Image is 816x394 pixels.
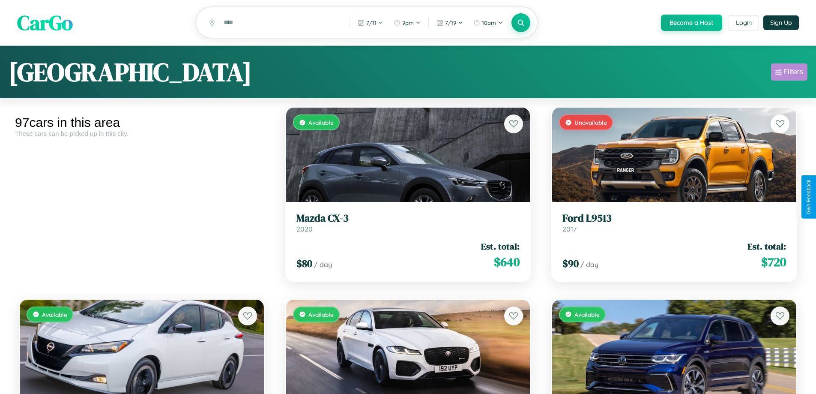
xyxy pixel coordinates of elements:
[314,260,332,269] span: / day
[562,225,577,233] span: 2017
[574,311,600,318] span: Available
[771,63,807,81] button: Filters
[308,119,334,126] span: Available
[15,130,269,137] div: These cars can be picked up in this city.
[389,16,425,30] button: 9pm
[445,19,456,26] span: 7 / 19
[15,115,269,130] div: 97 cars in this area
[806,180,812,214] div: Give Feedback
[353,16,388,30] button: 7/11
[562,256,579,271] span: $ 90
[661,15,722,31] button: Become a Host
[494,253,520,271] span: $ 640
[562,212,786,233] a: Ford L95132017
[308,311,334,318] span: Available
[432,16,467,30] button: 7/19
[9,54,252,90] h1: [GEOGRAPHIC_DATA]
[763,15,799,30] button: Sign Up
[366,19,377,26] span: 7 / 11
[761,253,786,271] span: $ 720
[17,9,73,37] span: CarGo
[747,240,786,253] span: Est. total:
[783,68,803,76] div: Filters
[562,212,786,225] h3: Ford L9513
[296,212,520,225] h3: Mazda CX-3
[574,119,607,126] span: Unavailable
[402,19,414,26] span: 9pm
[481,240,520,253] span: Est. total:
[296,225,313,233] span: 2020
[482,19,496,26] span: 10am
[296,256,312,271] span: $ 80
[42,311,67,318] span: Available
[296,212,520,233] a: Mazda CX-32020
[580,260,598,269] span: / day
[729,15,759,30] button: Login
[469,16,507,30] button: 10am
